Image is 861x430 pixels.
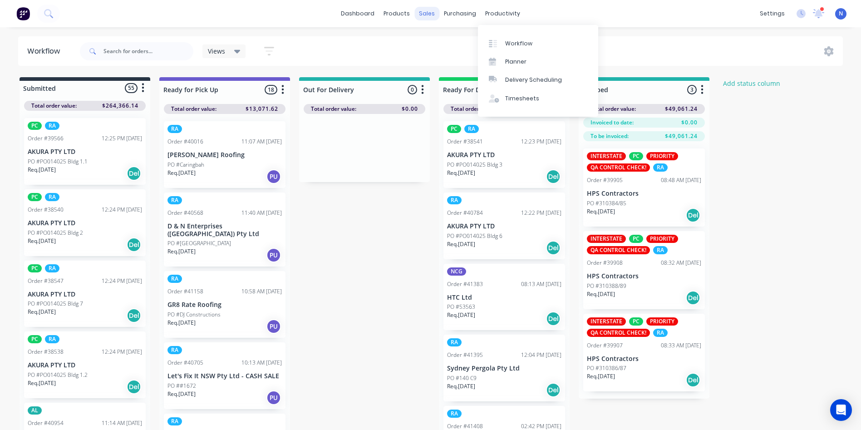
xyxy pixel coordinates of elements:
div: Order #39905 [587,176,623,184]
div: Workflow [27,46,64,57]
div: PC [629,152,643,160]
span: Total order value: [590,105,636,113]
span: Total order value: [311,105,356,113]
span: N [839,10,843,18]
div: PC [28,264,42,272]
div: PC [629,317,643,326]
p: Req. [DATE] [28,379,56,387]
span: $49,061.24 [665,105,698,113]
div: 12:24 PM [DATE] [102,348,142,356]
div: RA [167,417,182,425]
div: NCG [447,267,466,276]
div: PU [266,390,281,405]
div: productivity [481,7,525,20]
div: RAOrder #4001611:07 AM [DATE][PERSON_NAME] RoofingPO #CaringbahReq.[DATE]PU [164,121,285,188]
div: NCGOrder #4138308:13 AM [DATE]HTC LtdPO #53563Req.[DATE]Del [443,264,565,331]
div: Order #40954 [28,419,64,427]
div: 11:40 AM [DATE] [241,209,282,217]
div: Order #41158 [167,287,203,296]
p: PO #DJ Constructions [167,311,221,319]
div: PC [28,335,42,343]
div: PRIORITY [646,317,678,326]
p: PO #PO014025 Bldg 1.1 [28,158,88,166]
a: Workflow [478,34,598,52]
div: Order #40705 [167,359,203,367]
p: D & N Enterprises ([GEOGRAPHIC_DATA]) Pty Ltd [167,222,282,238]
div: Del [127,166,141,181]
div: Del [686,291,700,305]
p: Req. [DATE] [167,169,196,177]
div: 08:48 AM [DATE] [661,176,701,184]
div: Order #38547 [28,277,64,285]
p: PO #[GEOGRAPHIC_DATA] [167,239,231,247]
a: Timesheets [478,89,598,108]
div: Del [686,373,700,387]
div: Order #40568 [167,209,203,217]
div: PC [28,193,42,201]
div: Del [686,208,700,222]
div: RA [45,122,59,130]
div: RA [653,246,668,254]
input: Search for orders... [103,42,193,60]
a: Delivery Scheduling [478,71,598,89]
p: AKURA PTY LTD [28,291,142,298]
div: PRIORITY [646,235,678,243]
div: 11:07 AM [DATE] [241,138,282,146]
div: QA CONTROL CHECK! [587,329,650,337]
div: PC [629,235,643,243]
div: 08:33 AM [DATE] [661,341,701,350]
p: Req. [DATE] [587,372,615,381]
p: Req. [DATE] [447,240,475,248]
p: PO #PO014025 Bldg 2 [28,229,83,237]
div: 10:13 AM [DATE] [241,359,282,367]
div: PCRAOrder #3854112:23 PM [DATE]AKURA PTY LTDPO #PO014025 Bldg 3Req.[DATE]Del [443,121,565,188]
p: Req. [DATE] [587,290,615,298]
div: PCRAOrder #3956612:25 PM [DATE]AKURA PTY LTDPO #PO014025 Bldg 1.1Req.[DATE]Del [24,118,146,185]
p: HPS Contractors [587,355,701,363]
div: Order #41383 [447,280,483,288]
p: AKURA PTY LTD [28,148,142,156]
p: GR8 Rate Roofing [167,301,282,309]
div: Order #38540 [28,206,64,214]
div: RA [447,410,462,418]
span: Views [208,46,225,56]
p: PO #53563 [447,303,475,311]
div: 12:24 PM [DATE] [102,206,142,214]
div: Order #39566 [28,134,64,143]
div: Order #38538 [28,348,64,356]
div: Del [127,308,141,323]
div: products [379,7,414,20]
div: RA [45,193,59,201]
div: RA [447,338,462,346]
p: PO ##1672 [167,382,196,390]
div: Timesheets [505,94,539,103]
p: PO #310384/85 [587,199,626,208]
div: RAOrder #4139512:04 PM [DATE]Sydney Pergola Pty LtdPO #140 C9Req.[DATE]Del [443,335,565,401]
div: Del [127,237,141,252]
div: 12:25 PM [DATE] [102,134,142,143]
p: Req. [DATE] [28,237,56,245]
div: RA [464,125,479,133]
p: PO #310388/89 [587,282,626,290]
p: PO #PO014025 Bldg 1.2 [28,371,88,379]
div: PCRAOrder #3853812:24 PM [DATE]AKURA PTY LTDPO #PO014025 Bldg 1.2Req.[DATE]Del [24,331,146,398]
div: AL [28,406,42,415]
p: PO #Caringbah [167,161,204,169]
p: PO #PO014025 Bldg 6 [447,232,502,240]
span: Invoiced to date: [590,119,634,127]
button: Add status column [718,77,785,89]
div: Delivery Scheduling [505,76,562,84]
a: dashboard [336,7,379,20]
div: 12:22 PM [DATE] [521,209,561,217]
div: PU [266,248,281,262]
div: PCRAOrder #3854712:24 PM [DATE]AKURA PTY LTDPO #PO014025 Bldg 7Req.[DATE]Del [24,261,146,327]
span: $49,061.24 [665,132,698,140]
p: Req. [DATE] [167,247,196,256]
a: Planner [478,53,598,71]
div: 11:14 AM [DATE] [102,419,142,427]
div: 10:58 AM [DATE] [241,287,282,296]
p: AKURA PTY LTD [447,222,561,230]
p: HPS Contractors [587,272,701,280]
div: sales [414,7,439,20]
div: PRIORITY [646,152,678,160]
